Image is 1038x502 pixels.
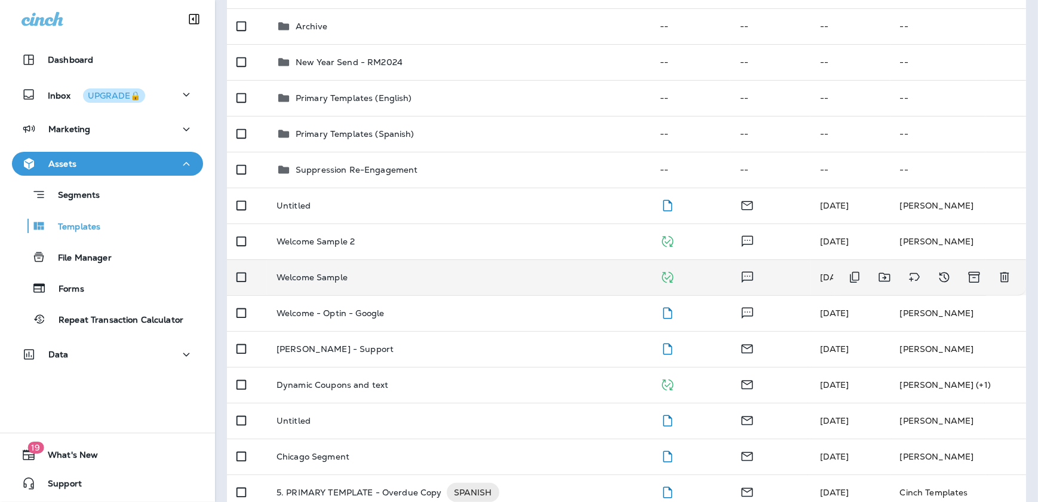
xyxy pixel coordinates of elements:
span: Draft [660,414,675,425]
span: Support [36,479,82,493]
span: Draft [660,486,675,497]
span: [DATE] [820,487,849,498]
p: Untitled [277,416,311,426]
button: Repeat Transaction Calculator [12,307,203,332]
td: -- [890,8,1026,44]
span: Priscilla Valverde [820,379,849,390]
td: -- [650,116,730,152]
td: -- [650,44,730,80]
button: Segments [12,182,203,207]
button: Move to folder [873,265,896,289]
span: Email [740,199,754,210]
span: Eluwa Monday [820,415,849,426]
td: [PERSON_NAME] [890,403,1026,439]
span: Email [740,378,754,389]
span: Email [740,342,754,353]
p: Assets [48,159,76,169]
button: Forms [12,276,203,301]
p: Dashboard [48,55,93,65]
td: -- [810,80,890,116]
span: Draft [660,342,675,353]
p: Primary Templates (Spanish) [296,129,414,139]
button: InboxUPGRADE🔒 [12,82,203,106]
td: [PERSON_NAME] (+1) [890,367,1026,403]
span: Draft [660,450,675,461]
button: Duplicate [843,265,867,289]
p: Welcome Sample [277,273,348,282]
p: Forms [47,284,84,295]
span: Published [660,235,675,246]
td: -- [810,44,890,80]
span: 19 [27,442,44,454]
p: Repeat Transaction Calculator [47,315,183,326]
td: [PERSON_NAME] [890,331,1026,367]
span: Email [740,450,754,461]
td: -- [810,152,890,188]
td: -- [890,152,1026,188]
td: -- [730,44,810,80]
td: -- [810,8,890,44]
span: SPANISH [447,486,499,498]
td: -- [650,80,730,116]
td: -- [890,44,1026,80]
p: New Year Send - RM2024 [296,57,403,67]
span: Jason Munk [820,272,849,283]
div: UPGRADE🔒 [88,91,140,100]
button: Dashboard [12,48,203,72]
p: Templates [46,222,100,233]
button: Delete [993,265,1016,289]
td: -- [730,8,810,44]
div: SPANISH [447,483,499,502]
td: [PERSON_NAME] [890,188,1026,224]
button: UPGRADE🔒 [83,88,145,103]
button: Templates [12,213,203,238]
span: Text [740,271,755,281]
td: -- [730,116,810,152]
p: Chicago Segment [277,452,349,461]
span: Published [660,271,675,281]
span: What's New [36,450,98,464]
button: Support [12,472,203,495]
p: Data [48,350,69,359]
p: 5. PRIMARY TEMPLATE - Overdue Copy [277,483,442,502]
p: [PERSON_NAME] - Support [277,344,394,354]
p: Welcome - Optin - Google [277,308,384,318]
td: -- [650,8,730,44]
td: -- [730,152,810,188]
span: J-P Scoville [820,451,849,462]
p: Welcome Sample 2 [277,237,355,246]
td: -- [890,116,1026,152]
button: Data [12,342,203,366]
p: Marketing [48,124,90,134]
span: Email [740,486,754,497]
span: Text [740,235,755,246]
p: Dynamic Coupons and text [277,380,388,390]
p: Archive [296,22,327,31]
p: Segments [46,190,100,202]
button: Collapse Sidebar [177,7,211,31]
button: Marketing [12,117,203,141]
p: Inbox [48,88,145,101]
p: File Manager [46,253,112,264]
span: Jason Munk [820,236,849,247]
p: Untitled [277,201,311,210]
button: View Changelog [932,265,956,289]
span: Draft [660,307,675,317]
span: Text [740,307,755,317]
span: J-P Scoville [820,344,849,354]
p: Suppression Re-Engagement [296,165,418,175]
span: Published [660,378,675,389]
td: -- [890,80,1026,116]
button: Assets [12,152,203,176]
button: 19What's New [12,443,203,467]
span: Draft [660,199,675,210]
td: [PERSON_NAME] [890,439,1026,475]
td: -- [650,152,730,188]
span: Priscilla Valverde [820,200,849,211]
span: Email [740,414,754,425]
span: Jason Munk [820,308,849,319]
button: File Manager [12,244,203,270]
button: Add tags [902,265,926,289]
td: [PERSON_NAME] [890,224,1026,259]
td: -- [810,116,890,152]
